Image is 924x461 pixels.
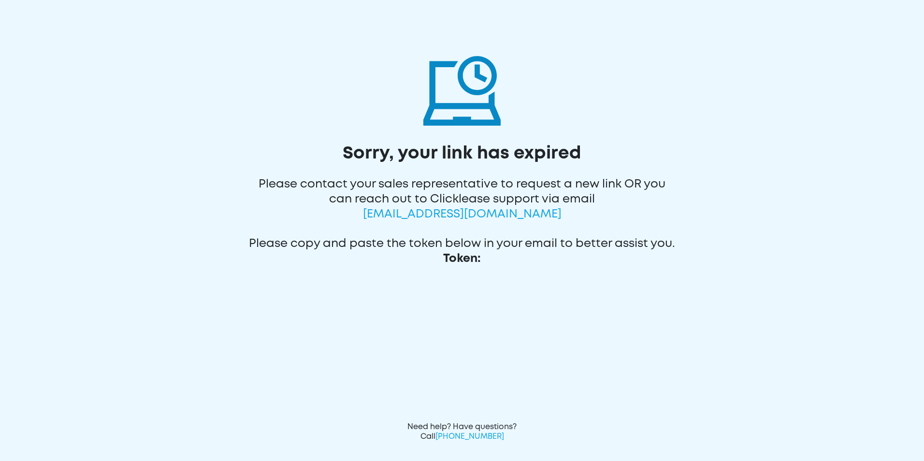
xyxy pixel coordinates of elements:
span: [PHONE_NUMBER] [435,433,504,440]
img: invalid-token-icon.svg [423,48,501,126]
div: Need help? Have questions? Call [404,422,520,442]
span: [EMAIL_ADDRESS][DOMAIN_NAME] [363,209,562,219]
span: Token: [443,254,481,264]
div: Please contact your sales representative to request a new link OR you can reach out to Clicklease... [248,165,676,224]
div: Please copy and paste the token below in your email to better assist you. [248,224,676,269]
